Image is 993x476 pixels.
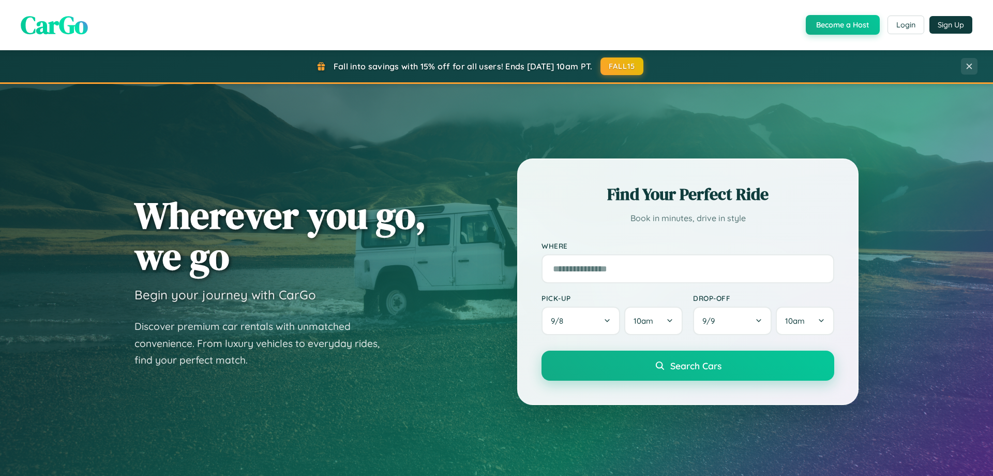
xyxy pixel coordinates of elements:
[541,351,834,381] button: Search Cars
[785,316,805,326] span: 10am
[624,307,683,335] button: 10am
[806,15,880,35] button: Become a Host
[134,287,316,302] h3: Begin your journey with CarGo
[334,61,593,71] span: Fall into savings with 15% off for all users! Ends [DATE] 10am PT.
[541,211,834,226] p: Book in minutes, drive in style
[887,16,924,34] button: Login
[693,294,834,302] label: Drop-off
[600,57,644,75] button: FALL15
[670,360,721,371] span: Search Cars
[634,316,653,326] span: 10am
[693,307,772,335] button: 9/9
[702,316,720,326] span: 9 / 9
[551,316,568,326] span: 9 / 8
[541,307,620,335] button: 9/8
[21,8,88,42] span: CarGo
[134,195,426,277] h1: Wherever you go, we go
[929,16,972,34] button: Sign Up
[776,307,834,335] button: 10am
[541,294,683,302] label: Pick-up
[541,241,834,250] label: Where
[541,183,834,206] h2: Find Your Perfect Ride
[134,318,393,369] p: Discover premium car rentals with unmatched convenience. From luxury vehicles to everyday rides, ...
